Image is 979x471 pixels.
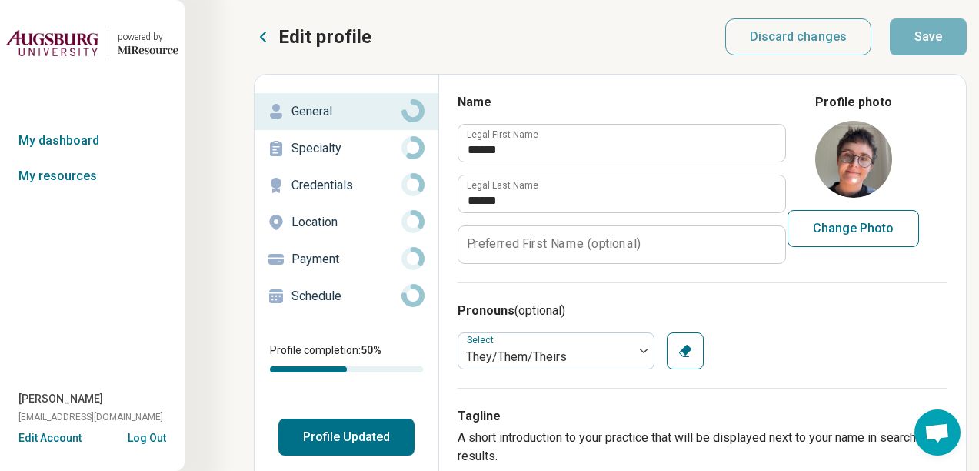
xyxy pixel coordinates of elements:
[890,18,967,55] button: Save
[458,407,947,426] h3: Tagline
[788,210,919,247] button: Change Photo
[18,430,82,446] button: Edit Account
[255,93,438,130] a: General
[291,139,401,158] p: Specialty
[291,102,401,121] p: General
[255,333,438,382] div: Profile completion:
[278,419,415,456] button: Profile Updated
[255,241,438,278] a: Payment
[467,335,497,346] label: Select
[467,181,538,190] label: Legal Last Name
[18,391,103,407] span: [PERSON_NAME]
[291,213,401,232] p: Location
[458,429,947,466] p: A short introduction to your practice that will be displayed next to your name in search results.
[514,303,565,318] span: (optional)
[118,30,178,44] div: powered by
[6,25,178,62] a: Augsburg Universitypowered by
[458,93,784,112] h3: Name
[467,130,538,139] label: Legal First Name
[361,344,381,356] span: 50 %
[914,409,961,456] div: Open chat
[6,25,98,62] img: Augsburg University
[815,93,892,112] legend: Profile photo
[18,410,163,424] span: [EMAIL_ADDRESS][DOMAIN_NAME]
[270,366,423,372] div: Profile completion
[466,348,626,366] div: They/Them/Theirs
[458,302,947,320] h3: Pronouns
[291,287,401,306] p: Schedule
[255,278,438,315] a: Schedule
[255,204,438,241] a: Location
[725,18,872,55] button: Discard changes
[255,167,438,204] a: Credentials
[278,25,371,49] p: Edit profile
[255,130,438,167] a: Specialty
[467,238,641,250] label: Preferred First Name (optional)
[291,176,401,195] p: Credentials
[291,250,401,269] p: Payment
[815,121,892,198] img: avatar image
[128,430,166,443] button: Log Out
[254,25,371,49] button: Edit profile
